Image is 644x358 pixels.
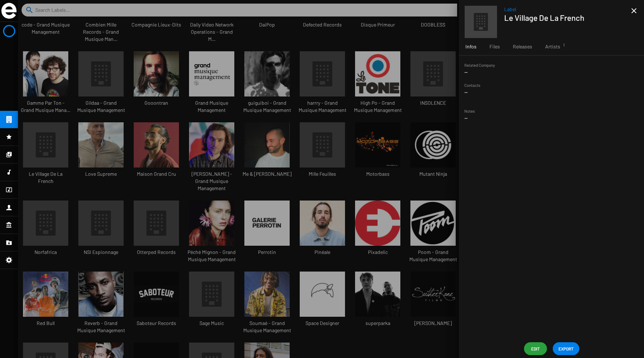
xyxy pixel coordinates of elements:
[465,43,477,50] span: Infos
[530,342,541,355] span: Edit
[504,6,631,13] span: Label
[464,89,639,96] p: --
[489,43,500,50] span: Files
[504,13,625,22] h1: Le Village De La French
[553,342,579,355] button: EXPORT
[464,69,639,76] p: --
[545,43,560,50] span: Artists
[558,342,574,355] span: EXPORT
[513,43,532,50] span: Releases
[464,109,475,113] small: Notes
[1,3,17,19] img: grand-sigle.svg
[524,342,547,355] button: Edit
[464,114,639,122] p: --
[464,83,480,88] small: Contacts
[630,6,638,15] mat-icon: close
[464,63,495,67] small: Related Company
